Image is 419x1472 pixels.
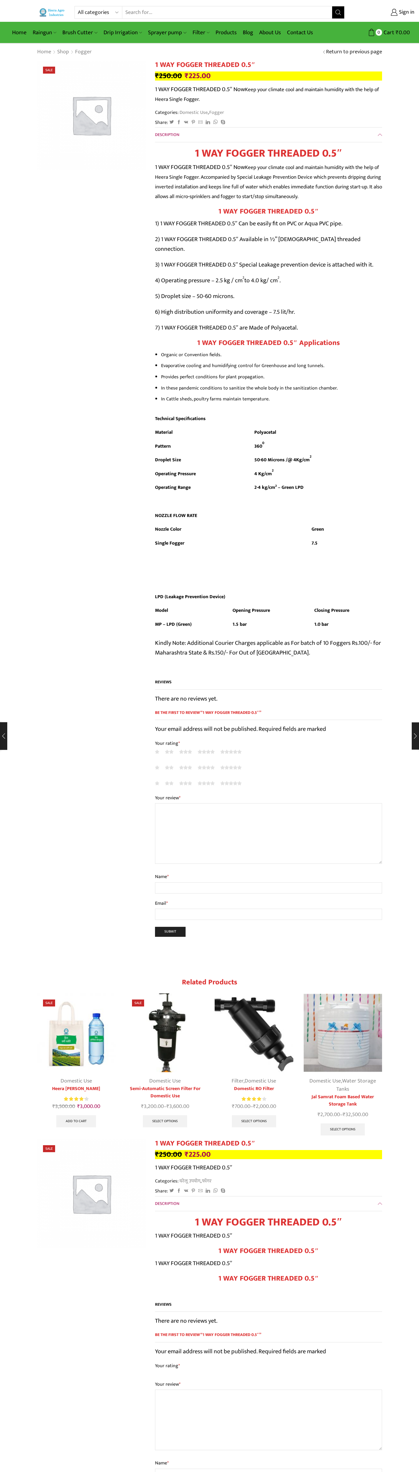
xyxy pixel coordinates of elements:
[155,1346,326,1357] span: Your email address will not be published. Required fields are marked
[155,1148,182,1161] bdi: 250.00
[155,260,382,270] p: 3) 1 WAY FOGGER THREADED 0.5″ Special Leakage prevention device is attached with it.
[398,8,414,16] span: Sign in
[64,1096,85,1102] span: Rated out of 5
[318,1110,340,1119] bdi: 2,700.00
[155,710,382,720] span: Be the first to review “1 WAY FOGGER THREADED 0.5″”
[201,1177,212,1185] a: फॉगर
[351,27,410,38] a: 0 Cart ₹0.00
[343,1110,345,1119] span: ₹
[9,25,30,40] a: Home
[304,993,382,1072] img: Jal Samrat Foam Based Water Storage Tank
[126,1102,205,1111] span: –
[382,28,394,37] span: Cart
[254,442,262,450] strong: 360
[179,108,208,116] a: Domestic Use
[198,764,215,771] a: 4 of 5 stars
[155,61,382,69] h1: 1 WAY FOGGER THREADED 0.5″
[155,539,184,547] strong: Single Fogger
[155,147,382,160] h1: 1 WAY FOGGER THREADED 0.5″
[161,395,382,403] li: In Cattle sheds, poultry farms maintain temperature.
[215,1102,293,1111] span: –
[240,25,256,40] a: Blog
[254,470,272,478] strong: 4 Kg/cm
[254,456,310,464] strong: 50-60 Microns /@ 4Kg/cm
[396,28,399,37] span: ₹
[155,219,382,228] p: 1) 1 WAY FOGGER THREADED 0.5″ Can be easily fit on PVC or Aqua PVC pipe.
[155,207,382,216] h2: 1 WAY FOGGER THREADED 0.5″
[155,163,382,201] span: Keep your climate cool and maintain humidity with the help of Heera Single Fogger. Accompanied by...
[262,440,264,446] sup: 0
[165,764,173,771] a: 2 of 5 stars
[155,1231,382,1241] p: 1 WAY FOGGER THREADED 0.5″
[304,1093,382,1108] a: Jal Samrat Foam Based Water Storage Tank
[376,29,382,35] span: 0
[161,350,382,359] li: Organic or Convention fields.
[155,131,179,138] span: Description
[149,1076,181,1086] a: Domestic Use
[309,1076,341,1086] a: Domestic Use
[155,109,224,116] span: Categories: ,
[312,525,324,533] strong: Green
[155,70,159,82] span: ₹
[220,764,242,771] a: 5 of 5 stars
[43,67,55,74] span: Sale
[155,638,382,658] p: Kindly Note: Additional Courier Charges applicable as For batch of 10 Foggers Rs.100/- for Mahara...
[37,61,146,170] img: Placeholder
[37,48,51,56] a: Home
[396,28,410,37] bdi: 0.00
[354,7,414,18] a: Sign in
[165,748,173,755] a: 2 of 5 stars
[179,764,192,771] a: 3 of 5 stars
[155,1258,382,1268] p: 1 WAY FOGGER THREADED 0.5″
[314,620,328,628] strong: 1.0 bar
[155,593,225,601] strong: LPD (Leakage Prevention Device)
[209,108,224,116] a: Fogger
[185,1148,189,1161] span: ₹
[59,25,100,40] a: Brush Cutter
[155,620,192,628] strong: MP – LPD (Green)
[310,454,312,459] sup: 2
[336,1076,376,1094] a: Water Storage Tanks
[165,780,173,787] a: 2 of 5 stars
[233,606,270,614] strong: Opening Pressure
[312,539,318,547] strong: 7.5
[215,1085,293,1092] a: Domestic RO Filter
[56,1115,96,1127] a: Add to cart: “Heera Vermi Nursery”
[37,1139,146,1248] img: Placeholder
[126,993,205,1072] img: Semi-Automatic Screen Filter for Domestic Use
[101,25,145,40] a: Drip Irrigation
[155,456,181,464] strong: Droplet Size
[284,25,316,40] a: Contact Us
[155,415,206,423] strong: Technical Specifications
[155,694,382,704] p: There are no reviews yet.
[155,512,197,519] strong: NOZZLE FLOW RATE
[155,483,191,491] strong: Operating Range
[155,1196,382,1211] a: Description
[300,990,386,1139] div: 4 / 6
[155,85,379,104] span: Keep your climate cool and maintain humidity with the help of Heera Single Fogger.
[232,1076,243,1086] a: Filter
[64,1096,88,1102] div: Rated 4.33 out of 5
[215,993,293,1072] img: Y-Type-Filter
[198,780,215,787] a: 4 of 5 stars
[43,1000,55,1006] span: Sale
[141,1102,144,1111] span: ₹
[220,780,242,787] a: 5 of 5 stars
[155,119,168,126] span: Share:
[253,1102,276,1111] bdi: 2,000.00
[75,48,92,56] a: Fogger
[155,1332,382,1342] span: Be the first to review “1 WAY FOGGER THREADED 0.5″”
[155,927,186,937] input: Submit
[233,620,247,628] strong: 1.5 bar
[155,442,171,450] strong: Pattern
[245,1076,276,1086] a: Domestic Use
[321,1123,365,1135] a: Select options for “Jal Samrat Foam Based Water Storage Tank”
[254,428,276,436] strong: Polyacetal
[155,470,196,478] strong: Operating Pressure
[155,873,382,881] label: Name
[232,1102,250,1111] bdi: 700.00
[155,1216,382,1229] h1: 1 WAY FOGGER THREADED 0.5″
[37,48,92,56] nav: Breadcrumb
[185,70,211,82] bdi: 225.00
[185,1148,211,1161] bdi: 225.00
